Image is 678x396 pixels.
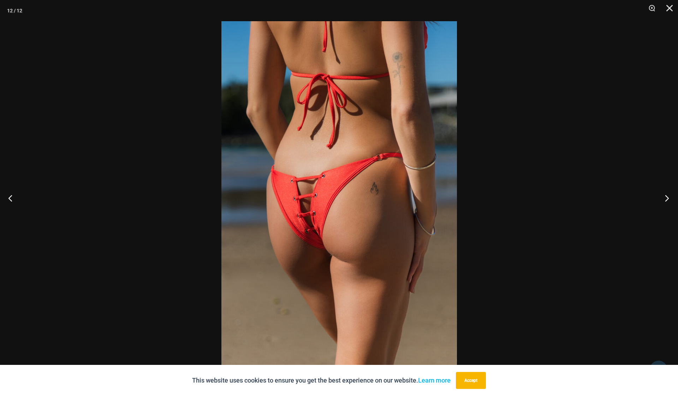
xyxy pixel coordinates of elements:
img: Link Tangello 2031 Cheeky 02 [221,21,457,375]
a: Learn more [418,377,451,384]
button: Accept [456,372,486,389]
button: Next [652,180,678,216]
div: 12 / 12 [7,5,22,16]
p: This website uses cookies to ensure you get the best experience on our website. [192,375,451,386]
